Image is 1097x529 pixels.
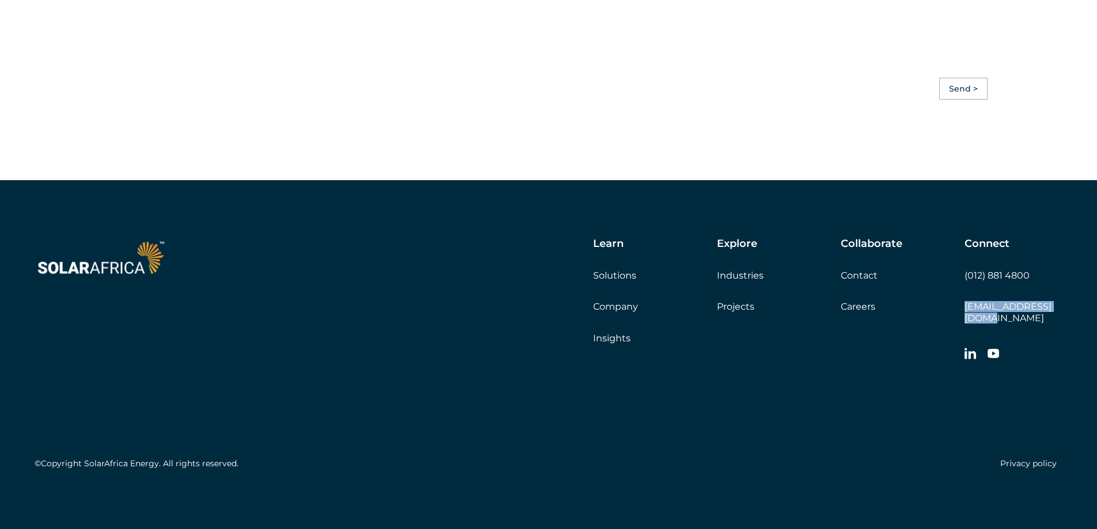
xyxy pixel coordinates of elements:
a: Privacy policy [1000,458,1057,469]
iframe: reCAPTCHA [488,13,663,58]
a: Company [593,301,638,312]
a: Industries [717,270,764,281]
a: Insights [593,333,631,344]
h5: Learn [593,238,624,250]
a: Contact [841,270,878,281]
h5: Collaborate [841,238,902,250]
h5: Explore [717,238,757,250]
a: (012) 881 4800 [965,270,1030,281]
a: Solutions [593,270,636,281]
a: [EMAIL_ADDRESS][DOMAIN_NAME] [965,301,1052,323]
h5: Connect [965,238,1009,250]
a: Projects [717,301,754,312]
input: Send > [939,78,988,100]
a: Careers [841,301,875,312]
h5: ©Copyright SolarAfrica Energy. All rights reserved. [35,459,238,469]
